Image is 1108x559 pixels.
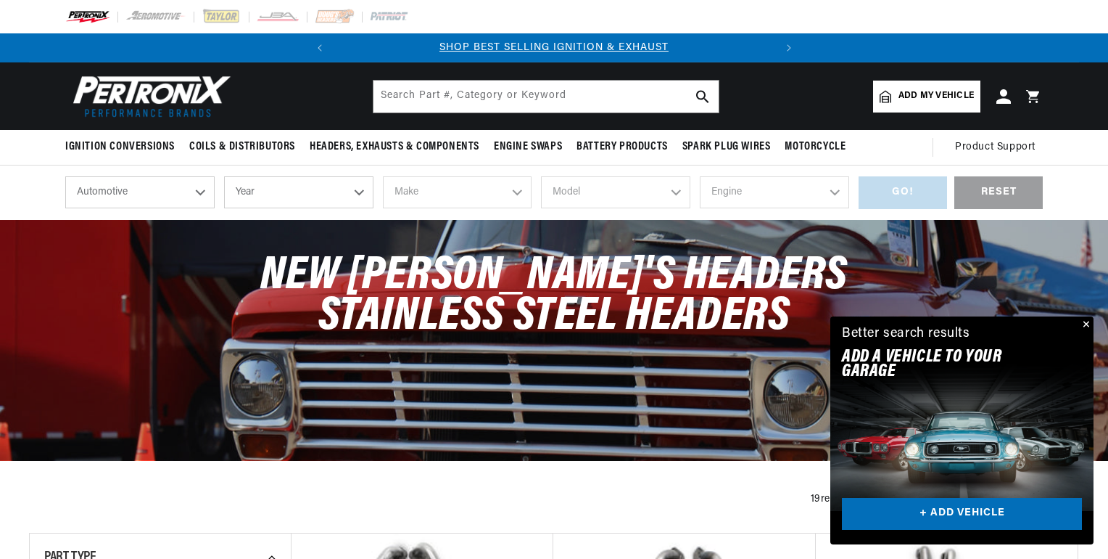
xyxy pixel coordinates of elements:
select: Year [224,176,373,208]
button: Translation missing: en.sections.announcements.previous_announcement [305,33,334,62]
select: Engine [700,176,849,208]
summary: Product Support [955,130,1043,165]
a: Add my vehicle [873,81,980,113]
span: Add my vehicle [898,89,974,103]
span: 19 results [811,494,853,505]
span: Ignition Conversions [65,139,175,155]
select: Ride Type [65,176,215,208]
span: Engine Swaps [494,139,562,155]
button: search button [687,81,719,113]
button: Close [1076,317,1093,334]
summary: Battery Products [569,130,675,164]
span: Headers, Exhausts & Components [310,139,479,155]
summary: Spark Plug Wires [675,130,778,164]
span: New [PERSON_NAME]'s Headers Stainless Steel Headers [260,253,848,340]
span: Battery Products [576,139,668,155]
summary: Coils & Distributors [182,130,302,164]
slideshow-component: Translation missing: en.sections.announcements.announcement_bar [29,33,1079,62]
summary: Ignition Conversions [65,130,182,164]
span: Spark Plug Wires [682,139,771,155]
h2: Add A VEHICLE to your garage [842,350,1046,380]
span: Coils & Distributors [189,139,295,155]
div: RESET [954,176,1043,209]
span: Motorcycle [785,139,846,155]
button: Translation missing: en.sections.announcements.next_announcement [774,33,803,62]
span: Product Support [955,139,1035,155]
summary: Motorcycle [777,130,853,164]
summary: Engine Swaps [487,130,569,164]
summary: Headers, Exhausts & Components [302,130,487,164]
a: SHOP BEST SELLING IGNITION & EXHAUST [439,42,669,53]
select: Model [541,176,690,208]
input: Search Part #, Category or Keyword [373,81,719,113]
div: Better search results [842,324,970,345]
div: Announcement [334,40,774,56]
a: + ADD VEHICLE [842,498,1082,531]
div: 1 of 2 [334,40,774,56]
img: Pertronix [65,71,232,121]
select: Make [383,176,532,208]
